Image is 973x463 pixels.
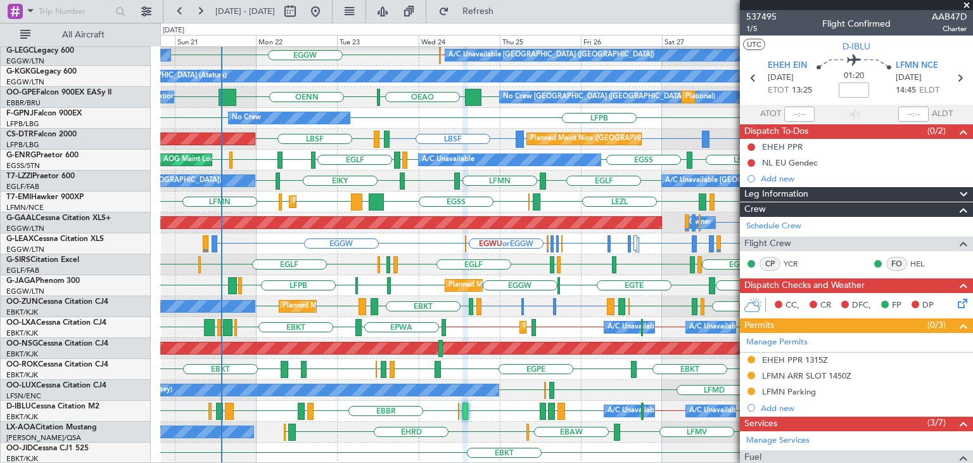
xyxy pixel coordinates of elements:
span: Charter [932,23,967,34]
div: Planned Maint [GEOGRAPHIC_DATA] ([GEOGRAPHIC_DATA]) [448,276,648,295]
a: G-LEGCLegacy 600 [6,47,74,55]
span: All Aircraft [33,30,134,39]
span: CS-DTR [6,131,34,138]
div: LFMN ARR SLOT 1450Z [762,370,851,381]
span: T7-EMI [6,193,31,201]
span: Refresh [452,7,505,16]
a: EGLF/FAB [6,266,39,275]
div: A/C Unavailable [GEOGRAPHIC_DATA] ([GEOGRAPHIC_DATA] National) [607,318,843,337]
button: UTC [743,39,765,50]
div: Planned Maint Nice ([GEOGRAPHIC_DATA]) [530,129,671,148]
span: (0/2) [927,124,946,138]
span: LX-AOA [6,424,35,431]
span: ELDT [919,84,939,97]
span: F-GPNJ [6,110,34,117]
span: Crew [744,202,766,217]
span: AAB47D [932,10,967,23]
a: G-ENRGPraetor 600 [6,152,79,159]
a: EBBR/BRU [6,98,41,108]
span: OO-ROK [6,361,38,368]
span: OO-JID [6,445,33,452]
span: DFC, [852,299,871,312]
span: DP [922,299,934,312]
a: G-JAGAPhenom 300 [6,277,80,285]
a: OO-ZUNCessna Citation CJ4 [6,298,108,306]
span: OO-LXA [6,319,36,327]
div: EHEH PPR 1315Z [762,355,828,365]
div: A/C Unavailable [689,318,742,337]
div: A/C Unavailable [422,150,474,169]
a: [PERSON_NAME]/QSA [6,433,81,443]
span: ATOT [760,108,781,121]
a: LFSN/ENC [6,391,41,401]
a: OO-LUXCessna Citation CJ4 [6,382,106,389]
div: Wed 24 [419,35,500,46]
a: CS-DTRFalcon 2000 [6,131,77,138]
span: D-IBLU [6,403,31,410]
span: FP [892,299,901,312]
span: G-KGKG [6,68,36,75]
span: EHEH EIN [768,60,807,72]
div: A/C Unavailable [GEOGRAPHIC_DATA] ([GEOGRAPHIC_DATA] National) [607,401,843,421]
div: A/C Unavailable [GEOGRAPHIC_DATA] ([GEOGRAPHIC_DATA]) [448,46,654,65]
a: G-GAALCessna Citation XLS+ [6,214,111,222]
input: Trip Number [39,2,111,21]
span: Flight Crew [744,237,791,251]
span: Dispatch To-Dos [744,124,808,139]
span: [DATE] [768,72,794,84]
a: Schedule Crew [746,220,801,233]
a: EBKT/KJK [6,370,38,380]
div: A/C Unavailable [GEOGRAPHIC_DATA] ([GEOGRAPHIC_DATA]) [665,171,871,190]
div: Add new [761,403,967,414]
span: 14:45 [896,84,916,97]
div: No Crew [232,108,261,127]
span: D-IBLU [843,40,870,53]
button: Refresh [433,1,509,22]
a: LFPB/LBG [6,119,39,129]
a: EBKT/KJK [6,412,38,422]
div: Planned Maint [GEOGRAPHIC_DATA] ([GEOGRAPHIC_DATA] National) [685,88,915,107]
div: [DATE] [163,25,184,36]
div: Planned Maint Kortrijk-[GEOGRAPHIC_DATA] [283,297,430,316]
div: Sat 27 [662,35,743,46]
div: Tue 23 [337,35,418,46]
div: Thu 25 [500,35,581,46]
a: EBKT/KJK [6,308,38,317]
div: EHEH PPR [762,141,803,152]
div: NL EU Gendec [762,157,817,168]
a: G-SIRSCitation Excel [6,256,79,264]
div: Sun 21 [175,35,256,46]
span: G-LEAX [6,235,34,243]
span: 1/5 [746,23,777,34]
span: Leg Information [744,187,808,202]
div: Planned Maint Kortrijk-[GEOGRAPHIC_DATA] [523,318,671,337]
span: ETOT [768,84,789,97]
span: 537495 [746,10,777,23]
span: (3/7) [927,416,946,429]
input: --:-- [784,107,815,122]
a: G-KGKGLegacy 600 [6,68,77,75]
a: LFPB/LBG [6,140,39,150]
a: T7-LZZIPraetor 600 [6,173,75,180]
div: A/C Unavailable [GEOGRAPHIC_DATA]-[GEOGRAPHIC_DATA] [689,401,891,421]
a: OO-ROKCessna Citation CJ4 [6,361,108,368]
span: 13:25 [792,84,812,97]
a: G-LEAXCessna Citation XLS [6,235,104,243]
span: ALDT [932,108,953,121]
span: [DATE] [896,72,922,84]
div: Flight Confirmed [822,17,891,30]
a: EBKT/KJK [6,349,38,359]
a: YCR [784,258,812,270]
a: EGGW/LTN [6,56,44,66]
span: G-LEGC [6,47,34,55]
span: CR [820,299,831,312]
span: G-JAGA [6,277,35,285]
div: Mon 22 [256,35,337,46]
span: CC, [785,299,799,312]
span: G-ENRG [6,152,36,159]
span: Dispatch Checks and Weather [744,278,865,293]
span: Permits [744,318,774,333]
div: Owner [689,213,711,232]
span: OO-NSG [6,340,38,348]
a: EGGW/LTN [6,287,44,296]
